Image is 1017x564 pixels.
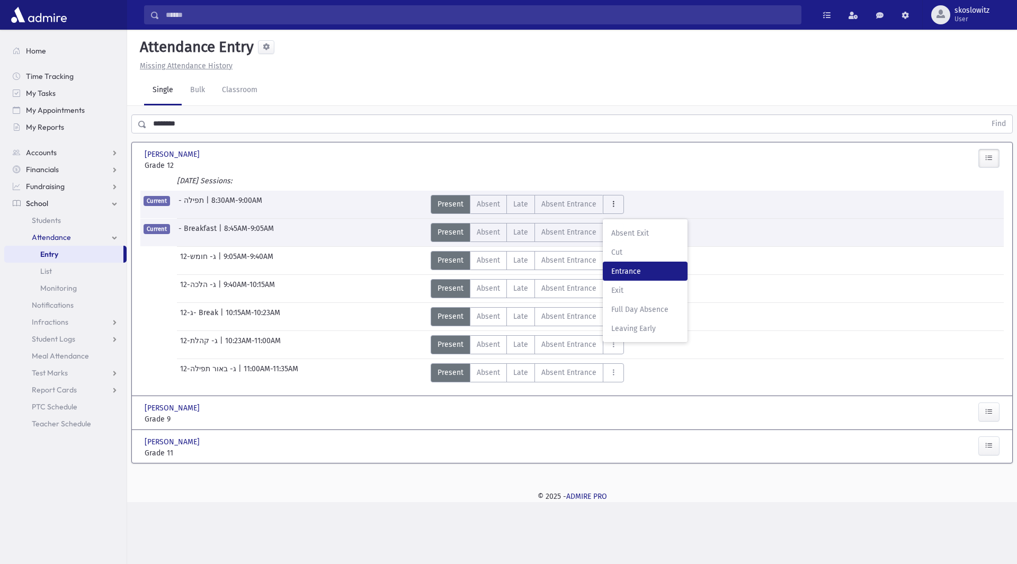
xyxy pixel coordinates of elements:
a: Attendance [4,229,127,246]
span: User [954,15,989,23]
span: [PERSON_NAME] [145,402,202,414]
a: Accounts [4,144,127,161]
span: [PERSON_NAME] [145,436,202,447]
span: Current [144,224,170,234]
span: [PERSON_NAME] [145,149,202,160]
span: | [218,279,224,298]
a: Students [4,212,127,229]
span: | [219,223,224,242]
a: Classroom [213,76,266,105]
i: [DATE] Sessions: [177,176,232,185]
div: AttTypes [431,223,624,242]
div: AttTypes [431,195,624,214]
span: 9:40AM-10:15AM [224,279,275,298]
div: © 2025 - [144,491,1000,502]
span: My Tasks [26,88,56,98]
span: Absent Entrance [541,367,596,378]
span: Absent [477,311,500,322]
span: PTC Schedule [32,402,77,411]
span: Fundraising [26,182,65,191]
span: Grade 12 [145,160,278,171]
a: Fundraising [4,178,127,195]
span: | [238,363,244,382]
span: Absent Entrance [541,339,596,350]
span: Infractions [32,317,68,327]
span: - תפילה [179,195,206,214]
span: Present [438,255,463,266]
span: Absent Entrance [541,199,596,210]
span: Accounts [26,148,57,157]
a: School [4,195,127,212]
a: Notifications [4,297,127,314]
span: Students [32,216,61,225]
a: Time Tracking [4,68,127,85]
a: Teacher Schedule [4,415,127,432]
span: Present [438,283,463,294]
div: AttTypes [431,251,624,270]
a: Bulk [182,76,213,105]
h5: Attendance Entry [136,38,254,56]
span: | [220,307,226,326]
span: Teacher Schedule [32,419,91,428]
span: Exit [611,285,679,296]
span: Absent [477,283,500,294]
span: Grade 9 [145,414,278,425]
a: Entry [4,246,123,263]
span: Test Marks [32,368,68,378]
span: Absent Exit [611,228,679,239]
span: Cut [611,247,679,258]
button: Find [985,115,1012,133]
span: Home [26,46,46,56]
span: Present [438,199,463,210]
span: Absent [477,339,500,350]
div: AttTypes [431,363,624,382]
span: Present [438,311,463,322]
span: 12-ג- באור תפילה [180,363,238,382]
a: Test Marks [4,364,127,381]
span: 12-ג- חומש [180,251,218,270]
span: Late [513,255,528,266]
span: skoslowitz [954,6,989,15]
span: | [220,335,225,354]
span: Present [438,227,463,238]
span: 8:45AM-9:05AM [224,223,274,242]
span: Absent Entrance [541,311,596,322]
span: Notifications [32,300,74,310]
div: AttTypes [431,279,624,298]
span: Absent [477,199,500,210]
span: - Breakfast [179,223,219,242]
span: 9:05AM-9:40AM [224,251,273,270]
span: Financials [26,165,59,174]
a: Student Logs [4,330,127,347]
a: Meal Attendance [4,347,127,364]
span: Absent [477,367,500,378]
a: PTC Schedule [4,398,127,415]
a: Report Cards [4,381,127,398]
a: Single [144,76,182,105]
a: ADMIRE PRO [566,492,607,501]
span: | [218,251,224,270]
span: Late [513,367,528,378]
span: Meal Attendance [32,351,89,361]
span: Monitoring [40,283,77,293]
a: Home [4,42,127,59]
span: Absent Entrance [541,255,596,266]
span: Report Cards [32,385,77,395]
span: Time Tracking [26,71,74,81]
span: List [40,266,52,276]
span: Late [513,227,528,238]
div: AttTypes [431,335,624,354]
span: Entry [40,249,58,259]
span: 11:00AM-11:35AM [244,363,298,382]
img: AdmirePro [8,4,69,25]
span: Present [438,367,463,378]
span: Late [513,199,528,210]
span: Absent Entrance [541,283,596,294]
span: Absent [477,227,500,238]
a: List [4,263,127,280]
a: Missing Attendance History [136,61,233,70]
a: Monitoring [4,280,127,297]
span: Late [513,339,528,350]
span: Late [513,311,528,322]
span: 10:23AM-11:00AM [225,335,281,354]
